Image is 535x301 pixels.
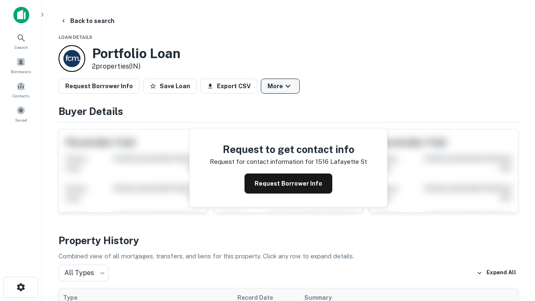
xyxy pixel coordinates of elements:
button: Request Borrower Info [59,79,140,94]
button: Request Borrower Info [245,173,332,194]
a: Saved [3,102,39,125]
iframe: Chat Widget [493,234,535,274]
span: Saved [15,117,27,123]
span: Borrowers [11,68,31,75]
h4: Buyer Details [59,104,518,119]
h4: Request to get contact info [210,142,367,157]
h3: Portfolio Loan [92,46,181,61]
p: Combined view of all mortgages, transfers, and liens for this property. Click any row to expand d... [59,251,518,261]
button: Expand All [474,267,518,279]
span: Contacts [13,92,29,99]
h4: Property History [59,233,518,248]
div: All Types [59,265,109,281]
p: 1516 lafayette st [316,157,367,167]
a: Borrowers [3,54,39,77]
img: capitalize-icon.png [13,7,29,23]
p: 2 properties (IN) [92,61,181,71]
button: Back to search [57,13,118,28]
p: Request for contact information for [210,157,314,167]
span: Loan Details [59,35,92,40]
button: Save Loan [143,79,197,94]
a: Search [3,30,39,52]
button: More [261,79,300,94]
span: Search [14,44,28,51]
button: Export CSV [200,79,257,94]
a: Contacts [3,78,39,101]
